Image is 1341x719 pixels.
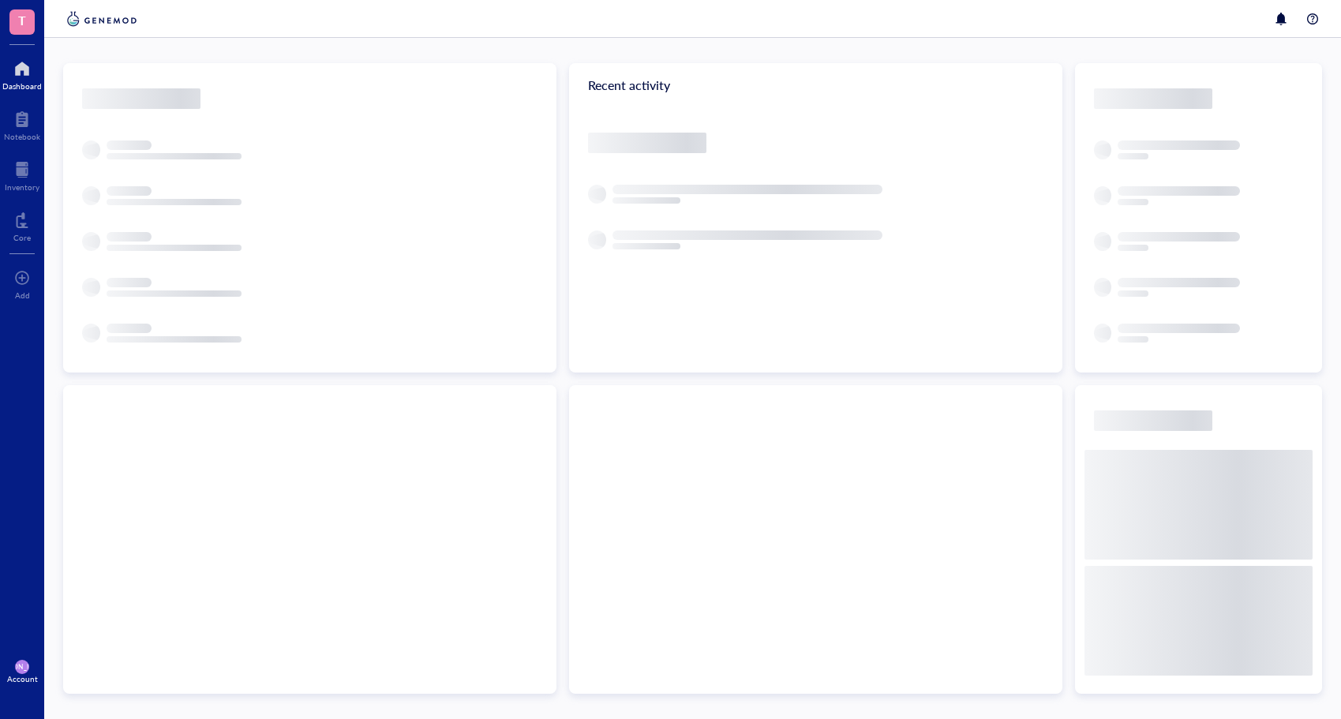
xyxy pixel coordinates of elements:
[569,63,1062,107] div: Recent activity
[13,233,31,242] div: Core
[5,157,39,192] a: Inventory
[7,674,38,683] div: Account
[5,182,39,192] div: Inventory
[2,56,42,91] a: Dashboard
[4,107,40,141] a: Notebook
[13,208,31,242] a: Core
[63,9,140,28] img: genemod-logo
[15,290,30,300] div: Add
[18,10,26,30] span: T
[2,81,42,91] div: Dashboard
[4,132,40,141] div: Notebook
